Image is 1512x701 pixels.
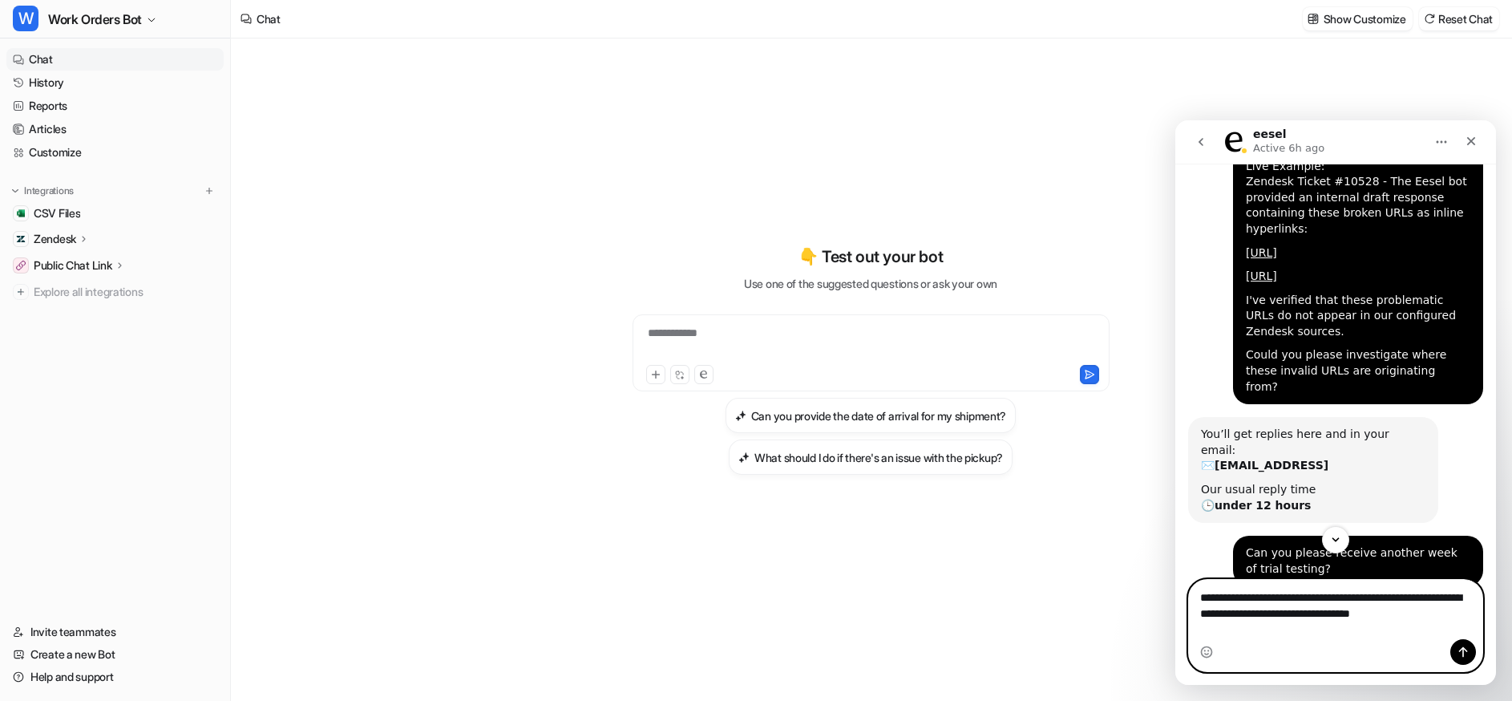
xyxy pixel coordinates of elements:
div: You’ll get replies here and in your email: ✉️ [26,306,250,354]
div: I've verified that these problematic URLs do not appear in our configured Zendesk sources. [71,172,295,220]
img: Public Chat Link [16,261,26,270]
div: Operator says… [13,297,308,415]
a: Chat [6,48,224,71]
h3: What should I do if there's an issue with the pickup? [754,449,1003,466]
img: CSV Files [16,209,26,218]
img: expand menu [10,185,21,197]
a: Invite teammates [6,621,224,643]
h3: Can you provide the date of arrival for my shipment? [751,407,1006,424]
div: Can you please receive another week of trial testing? [71,425,295,456]
span: Work Orders Bot [48,8,142,30]
span: CSV Files [34,205,80,221]
a: Create a new Bot [6,643,224,666]
button: Emoji picker [25,525,38,538]
a: History [6,71,224,94]
img: menu_add.svg [204,185,215,197]
button: Send a message… [275,519,301,545]
div: You’ll get replies here and in your email:✉️[EMAIL_ADDRESS]Our usual reply time🕒under 12 hours [13,297,263,403]
div: Live Example: Zendesk Ticket #10528 - The Eesel bot provided an internal draft response containin... [71,38,295,117]
img: customize [1308,13,1319,25]
p: Integrations [24,184,74,197]
a: Articles [6,118,224,140]
img: reset [1424,13,1435,25]
div: Chat [257,10,281,27]
a: Customize [6,141,224,164]
span: W [13,6,38,31]
b: [EMAIL_ADDRESS] [39,338,153,351]
a: CSV FilesCSV Files [6,202,224,225]
img: Can you provide the date of arrival for my shipment? [735,410,746,422]
button: Show Customize [1303,7,1413,30]
button: What should I do if there's an issue with the pickup?What should I do if there's an issue with th... [729,440,1013,475]
img: explore all integrations [13,284,29,300]
div: Our usual reply time 🕒 [26,362,250,393]
a: Reports [6,95,224,117]
p: Zendesk [34,231,76,247]
button: Integrations [6,183,79,199]
button: Reset Chat [1419,7,1499,30]
a: Explore all integrations [6,281,224,303]
a: [URL] [71,126,102,139]
div: Can you please receive another week of trial testing? [58,415,308,466]
p: Use one of the suggested questions or ask your own [744,275,997,292]
button: Scroll to bottom [147,406,174,433]
textarea: Message… [14,460,307,535]
a: Help and support [6,666,224,688]
img: What should I do if there's an issue with the pickup? [738,452,750,464]
p: Show Customize [1324,10,1406,27]
a: [URL] [71,149,102,162]
span: Explore all integrations [34,279,217,305]
p: 👇 Test out your bot [798,245,943,269]
img: Zendesk [16,234,26,244]
b: under 12 hours [39,379,135,391]
button: Can you provide the date of arrival for my shipment?Can you provide the date of arrival for my sh... [726,398,1016,433]
div: rklouda@cahoot.ai says… [13,415,308,479]
p: Public Chat Link [34,257,112,274]
iframe: Intercom live chat [1175,120,1496,685]
div: Could you please investigate where these invalid URLs are originating from? [71,227,295,274]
